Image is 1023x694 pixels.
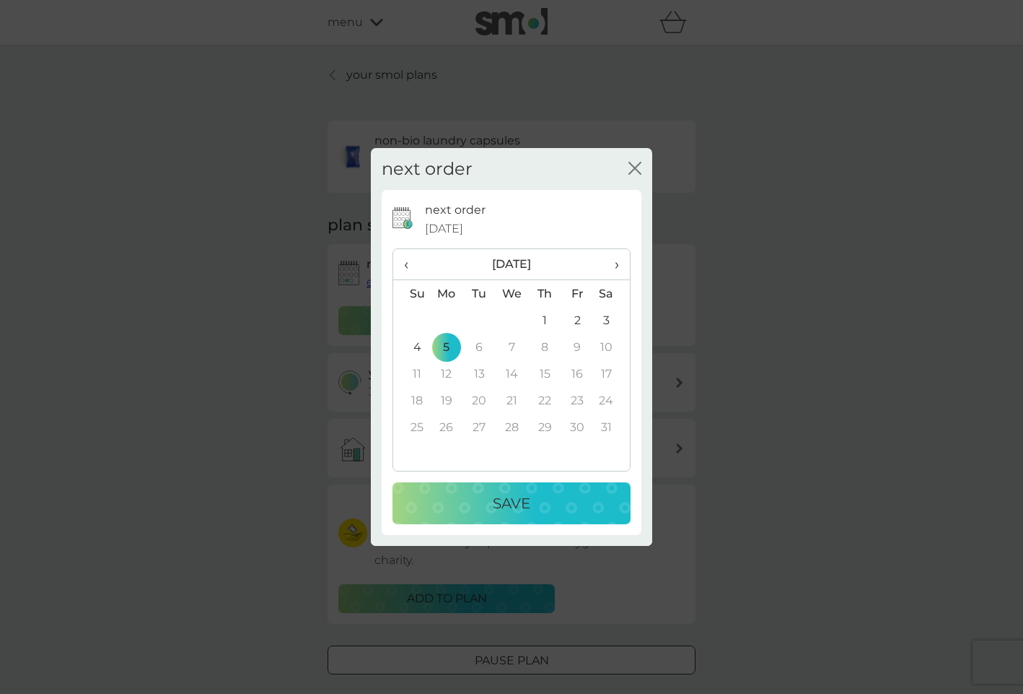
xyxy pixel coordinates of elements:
[594,414,630,441] td: 31
[425,220,463,238] span: [DATE]
[496,280,529,308] th: We
[529,360,561,387] td: 15
[430,360,463,387] td: 12
[529,387,561,414] td: 22
[463,414,496,441] td: 27
[628,162,641,177] button: close
[496,387,529,414] td: 21
[594,280,630,308] th: Sa
[561,334,594,360] td: 9
[430,249,594,280] th: [DATE]
[496,334,529,360] td: 7
[561,414,594,441] td: 30
[404,249,419,279] span: ‹
[393,334,430,360] td: 4
[529,414,561,441] td: 29
[393,280,430,308] th: Su
[561,360,594,387] td: 16
[393,414,430,441] td: 25
[594,307,630,334] td: 3
[382,159,473,180] h2: next order
[594,360,630,387] td: 17
[392,482,631,524] button: Save
[425,201,486,220] p: next order
[463,280,496,308] th: Tu
[463,387,496,414] td: 20
[463,334,496,360] td: 6
[430,414,463,441] td: 26
[594,387,630,414] td: 24
[529,334,561,360] td: 8
[561,387,594,414] td: 23
[496,414,529,441] td: 28
[493,492,530,515] p: Save
[561,307,594,334] td: 2
[430,387,463,414] td: 19
[561,280,594,308] th: Fr
[594,334,630,360] td: 10
[496,360,529,387] td: 14
[430,280,463,308] th: Mo
[529,307,561,334] td: 1
[463,360,496,387] td: 13
[529,280,561,308] th: Th
[430,334,463,360] td: 5
[605,249,619,279] span: ›
[393,360,430,387] td: 11
[393,387,430,414] td: 18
